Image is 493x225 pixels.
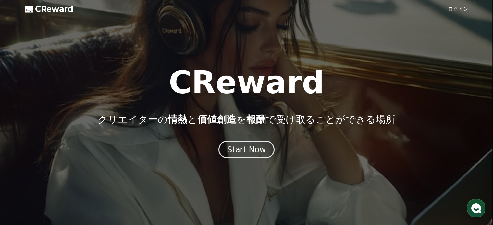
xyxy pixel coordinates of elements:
a: CReward [25,4,73,14]
a: Start Now [218,147,275,153]
p: クリエイターの と を で受け取ることができる場所 [98,114,395,125]
button: Start Now [218,141,275,158]
span: 価値創造 [197,114,236,125]
div: Start Now [227,144,266,155]
a: ログイン [448,5,469,13]
span: CReward [35,4,73,14]
h1: CReward [169,67,324,98]
span: 情熱 [168,114,187,125]
span: 報酬 [246,114,266,125]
